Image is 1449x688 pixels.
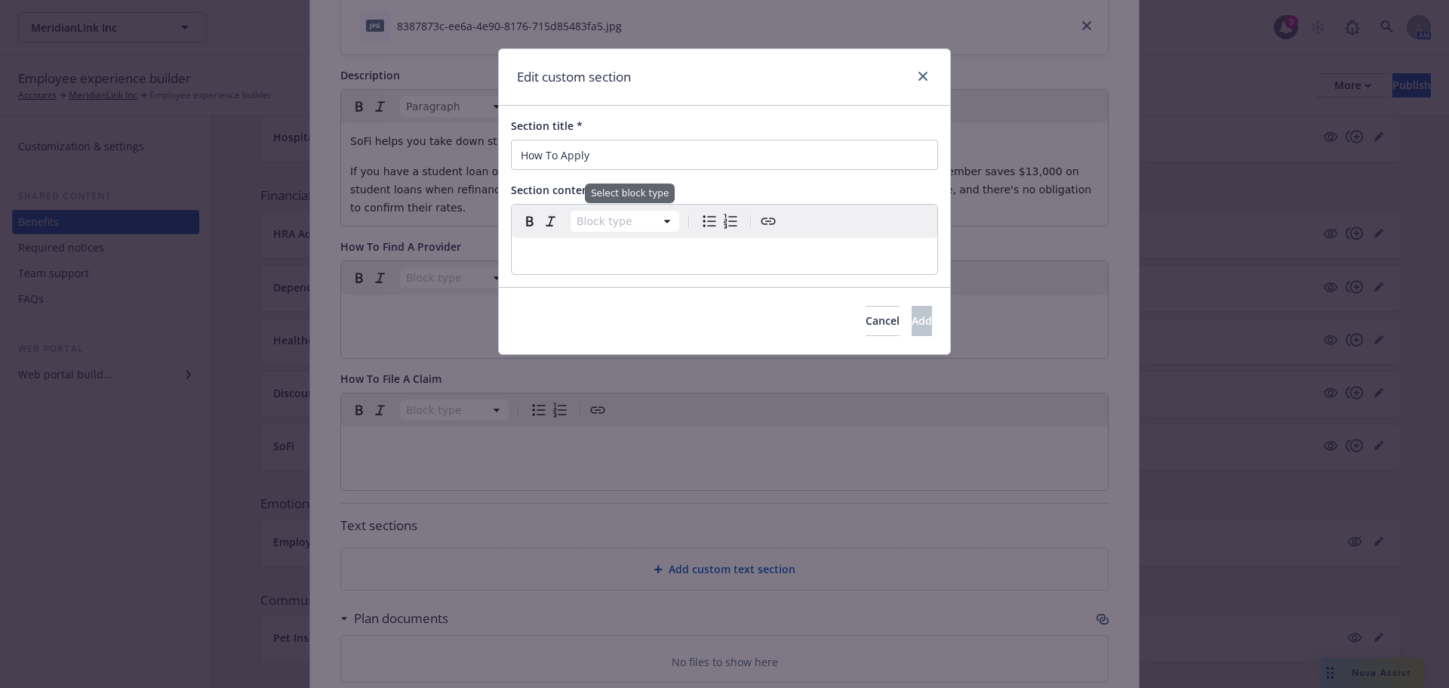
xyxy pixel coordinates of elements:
[720,211,741,232] button: Numbered list
[914,67,932,85] a: close
[866,306,900,336] button: Cancel
[517,67,631,87] h1: Edit custom section
[912,306,932,336] button: Add
[912,313,932,328] span: Add
[511,183,602,197] span: Section content *
[699,211,741,232] div: toggle group
[512,238,937,274] div: editable markdown
[511,119,583,133] span: Section title *
[540,211,561,232] button: Italic
[758,211,779,232] button: Create link
[699,211,720,232] button: Bulleted list
[571,211,679,232] button: Block type
[519,211,540,232] button: Bold
[585,184,675,203] div: Select block type
[866,313,900,328] span: Cancel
